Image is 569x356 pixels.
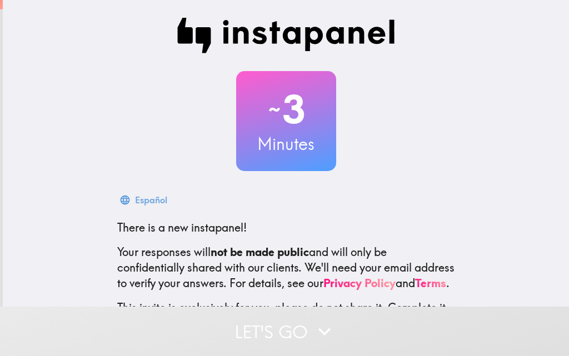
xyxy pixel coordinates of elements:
[117,244,455,291] p: Your responses will and will only be confidentially shared with our clients. We'll need your emai...
[236,132,336,156] h3: Minutes
[117,220,247,234] span: There is a new instapanel!
[135,192,167,208] div: Español
[415,276,446,290] a: Terms
[211,245,309,259] b: not be made public
[323,276,396,290] a: Privacy Policy
[117,300,455,331] p: This invite is exclusively for you, please do not share it. Complete it soon because spots are li...
[177,18,395,53] img: Instapanel
[117,189,172,211] button: Español
[236,87,336,132] h2: 3
[267,93,282,126] span: ~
